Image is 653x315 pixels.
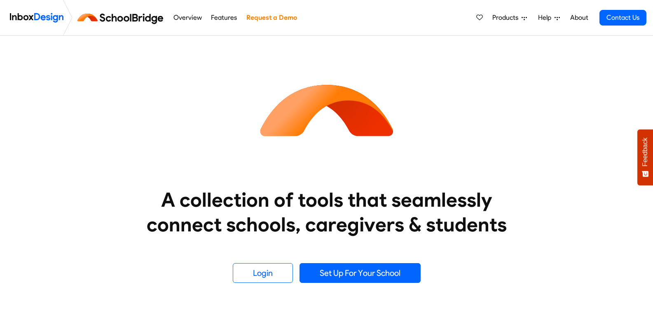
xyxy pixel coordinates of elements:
button: Feedback - Show survey [637,129,653,185]
a: Login [233,263,293,283]
img: schoolbridge logo [76,8,169,28]
a: Help [535,9,563,26]
a: Contact Us [599,10,646,26]
a: Features [209,9,239,26]
span: Feedback [641,138,649,166]
a: Request a Demo [244,9,299,26]
img: icon_schoolbridge.svg [253,36,401,184]
a: About [568,9,590,26]
span: Help [538,13,555,23]
span: Products [492,13,522,23]
a: Products [489,9,530,26]
a: Overview [171,9,204,26]
heading: A collection of tools that seamlessly connect schools, caregivers & students [131,187,522,237]
a: Set Up For Your School [300,263,421,283]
